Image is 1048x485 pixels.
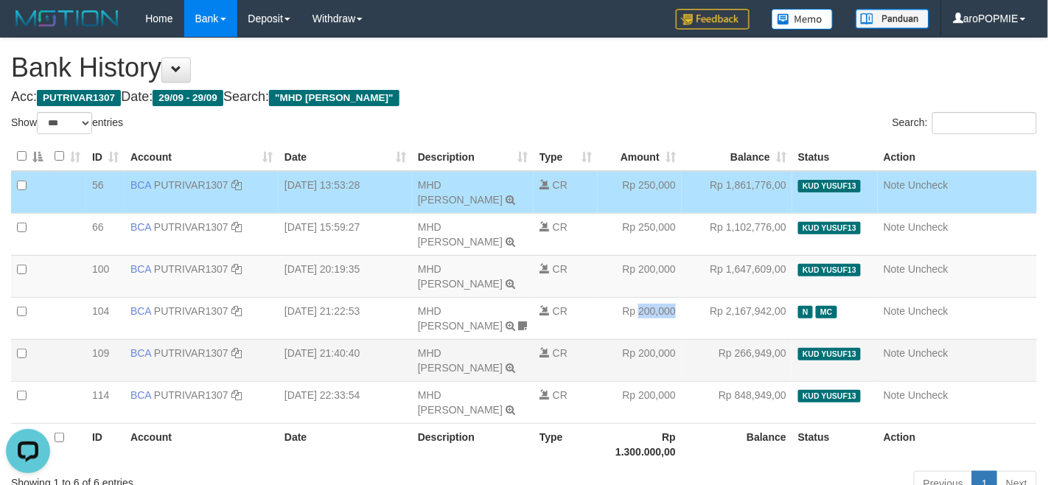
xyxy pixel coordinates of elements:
[884,347,906,359] a: Note
[798,306,813,318] span: Has Note
[553,347,567,359] span: CR
[908,347,948,359] a: Uncheck
[130,179,151,191] span: BCA
[598,142,682,171] th: Amount: activate to sort column ascending
[772,9,834,29] img: Button%20Memo.svg
[598,339,682,381] td: Rp 200,000
[231,347,242,359] a: Copy PUTRIVAR1307 to clipboard
[37,90,121,106] span: PUTRIVAR1307
[154,263,228,275] a: PUTRIVAR1307
[798,348,861,360] span: KUD YUSUF13
[534,423,598,465] th: Type
[908,389,948,401] a: Uncheck
[884,263,906,275] a: Note
[412,423,534,465] th: Description
[125,142,279,171] th: Account: activate to sort column ascending
[792,142,878,171] th: Status
[130,305,151,317] span: BCA
[598,255,682,297] td: Rp 200,000
[153,90,223,106] span: 29/09 - 29/09
[682,423,792,465] th: Balance
[856,9,929,29] img: panduan.png
[11,112,123,134] label: Show entries
[86,423,125,465] th: ID
[908,263,948,275] a: Uncheck
[418,347,503,374] a: MHD [PERSON_NAME]
[676,9,750,29] img: Feedback.jpg
[418,221,503,248] a: MHD [PERSON_NAME]
[598,381,682,423] td: Rp 200,000
[798,390,861,402] span: KUD YUSUF13
[231,389,242,401] a: Copy PUTRIVAR1307 to clipboard
[418,263,503,290] a: MHD [PERSON_NAME]
[279,381,412,423] td: [DATE] 22:33:54
[231,221,242,233] a: Copy PUTRIVAR1307 to clipboard
[884,179,906,191] a: Note
[682,213,792,255] td: Rp 1,102,776,00
[878,423,1037,465] th: Action
[130,263,151,275] span: BCA
[598,423,682,465] th: Rp 1.300.000,00
[92,263,109,275] span: 100
[553,305,567,317] span: CR
[884,305,906,317] a: Note
[682,381,792,423] td: Rp 848,949,00
[932,112,1037,134] input: Search:
[598,297,682,339] td: Rp 200,000
[816,306,837,318] span: Manually Checked by: aroRARE
[11,142,49,171] th: : activate to sort column descending
[11,7,123,29] img: MOTION_logo.png
[279,171,412,214] td: [DATE] 13:53:28
[908,221,948,233] a: Uncheck
[125,423,279,465] th: Account
[682,339,792,381] td: Rp 266,949,00
[279,339,412,381] td: [DATE] 21:40:40
[418,389,503,416] a: MHD [PERSON_NAME]
[892,112,1037,134] label: Search:
[598,171,682,214] td: Rp 250,000
[553,389,567,401] span: CR
[908,179,948,191] a: Uncheck
[11,90,1037,105] h4: Acc: Date: Search:
[92,389,109,401] span: 114
[37,112,92,134] select: Showentries
[92,179,104,191] span: 56
[412,142,534,171] th: Description: activate to sort column ascending
[279,142,412,171] th: Date: activate to sort column ascending
[884,389,906,401] a: Note
[682,297,792,339] td: Rp 2,167,942,00
[49,142,86,171] th: : activate to sort column ascending
[86,142,125,171] th: ID: activate to sort column ascending
[130,347,151,359] span: BCA
[279,255,412,297] td: [DATE] 20:19:35
[798,264,861,276] span: KUD YUSUF13
[534,142,598,171] th: Type: activate to sort column ascending
[130,221,151,233] span: BCA
[878,142,1037,171] th: Action
[231,179,242,191] a: Copy PUTRIVAR1307 to clipboard
[598,213,682,255] td: Rp 250,000
[279,423,412,465] th: Date
[231,305,242,317] a: Copy PUTRIVAR1307 to clipboard
[553,179,567,191] span: CR
[553,221,567,233] span: CR
[553,263,567,275] span: CR
[269,90,399,106] span: "MHD [PERSON_NAME]"
[154,389,228,401] a: PUTRIVAR1307
[418,179,503,206] a: MHD [PERSON_NAME]
[418,305,503,332] a: MHD [PERSON_NAME]
[11,53,1037,83] h1: Bank History
[682,255,792,297] td: Rp 1,647,609,00
[792,423,878,465] th: Status
[279,297,412,339] td: [DATE] 21:22:53
[908,305,948,317] a: Uncheck
[154,305,228,317] a: PUTRIVAR1307
[130,389,151,401] span: BCA
[798,222,861,234] span: KUD YUSUF13
[231,263,242,275] a: Copy PUTRIVAR1307 to clipboard
[92,347,109,359] span: 109
[6,6,50,50] button: Open LiveChat chat widget
[154,347,228,359] a: PUTRIVAR1307
[92,305,109,317] span: 104
[884,221,906,233] a: Note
